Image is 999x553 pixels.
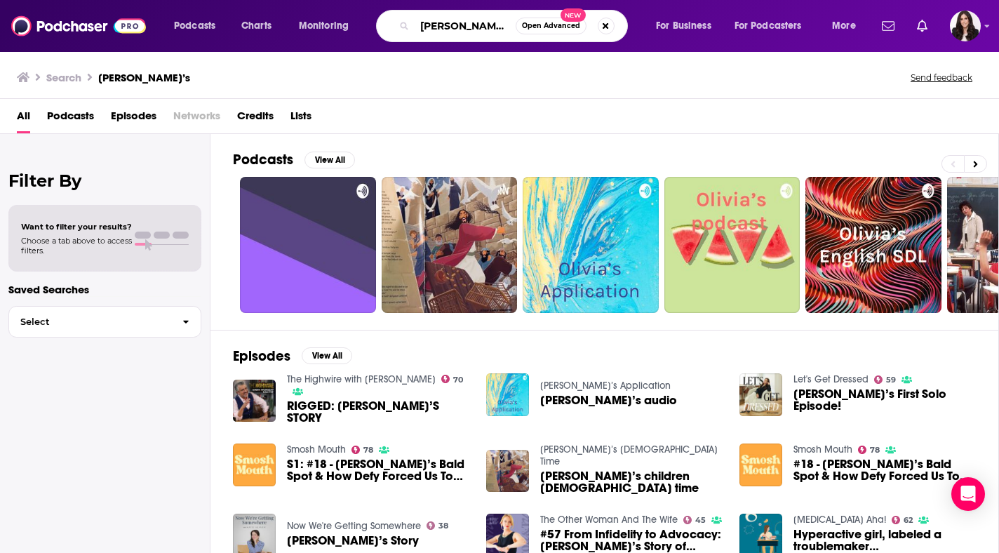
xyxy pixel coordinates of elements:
a: Olivia’s Application [540,380,671,392]
span: RIGGED: [PERSON_NAME]’S STORY [287,400,469,424]
a: Olivia’s Bible Time [540,444,718,467]
button: View All [304,152,355,168]
span: S1: #18 - [PERSON_NAME]’s Bald Spot & How Defy Forced Us To Be Friends [287,458,469,482]
a: #18 - Olivia’s Bald Spot & How Defy Forced Us To Be Friends [793,458,976,482]
img: Podchaser - Follow, Share and Rate Podcasts [11,13,146,39]
span: Podcasts [47,105,94,133]
a: Let's Get Dressed [793,373,869,385]
a: ADHD Aha! [793,514,886,526]
a: The Other Woman And The Wife [540,514,678,526]
button: open menu [289,15,367,37]
a: 70 [441,375,464,383]
a: Olivia’s children Bible time [540,470,723,494]
span: Open Advanced [522,22,580,29]
span: Choose a tab above to access filters. [21,236,132,255]
a: Now We're Getting Somewhere [287,520,421,532]
a: S1: #18 - Olivia’s Bald Spot & How Defy Forced Us To Be Friends [287,458,469,482]
span: [PERSON_NAME]’s Story [287,535,419,547]
button: open menu [646,15,729,37]
a: Hyperactive girl, labeled a troublemaker (Olivia’s story) [793,528,976,552]
h3: [PERSON_NAME]’s [98,71,190,84]
span: Logged in as RebeccaShapiro [950,11,981,41]
span: 59 [886,377,896,383]
h3: Search [46,71,81,84]
img: User Profile [950,11,981,41]
a: Show notifications dropdown [876,14,900,38]
p: Saved Searches [8,283,201,296]
img: Olivia’s First Solo Episode! [739,373,782,416]
a: Smosh Mouth [793,444,852,455]
button: Select [8,306,201,338]
a: Olivia’s audio [540,394,677,406]
span: Podcasts [174,16,215,36]
a: 62 [892,516,913,524]
a: RIGGED: OLIVIA’S STORY [287,400,469,424]
a: EpisodesView All [233,347,352,365]
img: Olivia’s audio [486,373,529,416]
span: Monitoring [299,16,349,36]
span: For Business [656,16,711,36]
a: 78 [858,446,880,454]
img: #18 - Olivia’s Bald Spot & How Defy Forced Us To Be Friends [739,444,782,486]
a: PodcastsView All [233,151,355,168]
span: Charts [241,16,271,36]
a: Show notifications dropdown [911,14,933,38]
span: Select [9,317,171,326]
a: All [17,105,30,133]
span: Networks [173,105,220,133]
img: RIGGED: OLIVIA’S STORY [233,380,276,422]
a: Lists [290,105,311,133]
span: 62 [904,517,913,524]
a: Olivia’s First Solo Episode! [793,388,976,412]
a: Charts [232,15,280,37]
img: S1: #18 - Olivia’s Bald Spot & How Defy Forced Us To Be Friends [233,444,276,486]
span: [PERSON_NAME]’s children [DEMOGRAPHIC_DATA] time [540,470,723,494]
a: #57 From Infidelity to Advocacy: Olivia’s Story of Reinvention [540,528,723,552]
span: 78 [363,447,373,453]
div: Search podcasts, credits, & more... [389,10,641,42]
span: Want to filter your results? [21,222,132,232]
h2: Filter By [8,171,201,191]
span: 78 [870,447,880,453]
h2: Episodes [233,347,290,365]
span: More [832,16,856,36]
span: Hyperactive girl, labeled a troublemaker ([PERSON_NAME]’s story) [793,528,976,552]
span: [PERSON_NAME]’s First Solo Episode! [793,388,976,412]
input: Search podcasts, credits, & more... [415,15,516,37]
button: Show profile menu [950,11,981,41]
a: The Highwire with Del Bigtree [287,373,436,385]
span: #57 From Infidelity to Advocacy: [PERSON_NAME]’s Story of Reinvention [540,528,723,552]
button: Open AdvancedNew [516,18,586,34]
a: 78 [351,446,374,454]
div: Open Intercom Messenger [951,477,985,511]
span: 45 [695,517,706,524]
img: Olivia’s children Bible time [486,450,529,493]
a: 59 [874,375,897,384]
button: View All [302,347,352,364]
button: Send feedback [906,72,977,84]
a: Olivia’s Story [287,535,419,547]
a: Episodes [111,105,156,133]
span: [PERSON_NAME]’s audio [540,394,677,406]
a: Credits [237,105,274,133]
button: open menu [164,15,234,37]
span: 70 [453,377,463,383]
span: 38 [438,523,448,529]
span: #18 - [PERSON_NAME]’s Bald Spot & How Defy Forced Us To Be Friends [793,458,976,482]
span: For Podcasters [735,16,802,36]
a: 45 [683,516,706,524]
a: 38 [427,521,449,530]
h2: Podcasts [233,151,293,168]
a: Smosh Mouth [287,444,346,455]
